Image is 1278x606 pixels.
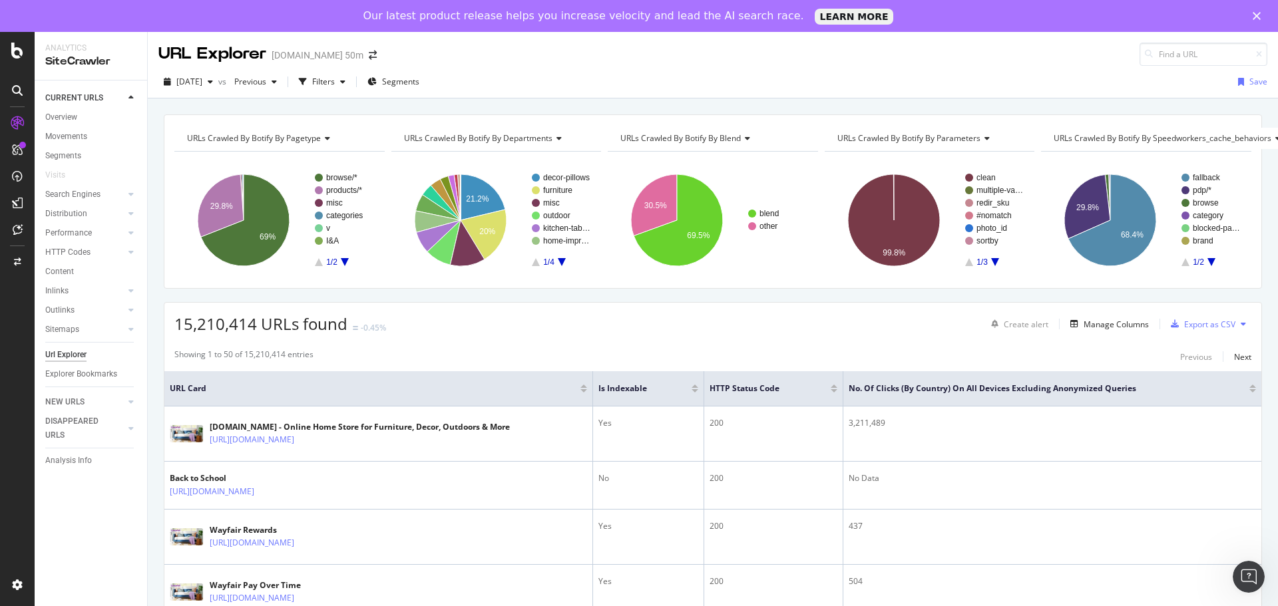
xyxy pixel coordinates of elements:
span: URLs Crawled By Botify By departments [404,132,552,144]
text: misc [543,198,560,208]
a: [URL][DOMAIN_NAME] [210,591,294,605]
a: Explorer Bookmarks [45,367,138,381]
div: A chart. [608,162,818,278]
a: Performance [45,226,124,240]
text: sortby [976,236,998,245]
div: Create alert [1004,319,1048,330]
text: 1/2 [326,257,337,267]
text: kitchen-tab… [543,224,590,233]
div: HTTP Codes [45,245,91,259]
span: 15,210,414 URLs found [174,313,347,335]
a: HTTP Codes [45,245,124,259]
iframe: Intercom live chat [1233,561,1265,593]
svg: A chart. [174,162,385,278]
h4: URLs Crawled By Botify By departments [401,128,590,149]
div: Performance [45,226,92,240]
div: Save [1249,76,1267,87]
a: Visits [45,168,79,182]
text: other [759,222,777,231]
span: Segments [382,76,419,87]
span: URL Card [170,382,577,394]
div: 200 [710,472,837,484]
div: Url Explorer [45,348,87,362]
div: [DOMAIN_NAME] 50m [272,49,363,62]
div: Close [1253,12,1266,20]
button: Segments [362,71,425,92]
text: decor-pillows [543,173,590,182]
button: Next [1234,349,1251,365]
span: No. of Clicks (by Country) On All Devices excluding anonymized queries [849,382,1229,394]
div: A chart. [1041,162,1251,278]
button: Export as CSV [1166,313,1235,335]
text: v [326,224,330,233]
span: 2025 Aug. 14th [176,76,202,87]
div: Showing 1 to 50 of 15,210,414 entries [174,349,314,365]
div: 3,211,489 [849,417,1256,429]
h4: URLs Crawled By Botify By blend [618,128,806,149]
text: furniture [543,186,572,195]
div: Yes [598,575,698,587]
div: SiteCrawler [45,54,136,69]
div: Analysis Info [45,454,92,468]
img: main image [170,528,203,545]
div: Wayfair Pay Over Time [210,579,352,591]
text: 29.8% [1076,203,1099,212]
div: Next [1234,351,1251,363]
text: 1/3 [976,257,988,267]
text: browse [1193,198,1219,208]
div: 200 [710,520,837,532]
text: categories [326,211,363,220]
div: Movements [45,130,87,144]
div: No [598,472,698,484]
a: Sitemaps [45,323,124,337]
text: I&A [326,236,339,245]
h4: URLs Crawled By Botify By parameters [835,128,1023,149]
text: photo_id [976,224,1007,233]
text: brand [1193,236,1213,245]
div: CURRENT URLS [45,91,103,105]
text: products/* [326,186,362,195]
text: 29.8% [210,202,233,211]
button: Previous [1180,349,1212,365]
input: Find a URL [1140,43,1267,66]
a: Content [45,265,138,279]
span: URLs Crawled By Botify By blend [620,132,741,144]
span: URLs Crawled By Botify By parameters [837,132,980,144]
text: fallback [1193,173,1221,182]
div: Wayfair Rewards [210,524,352,536]
button: Create alert [986,313,1048,335]
a: Inlinks [45,284,124,298]
img: Equal [353,326,358,330]
button: Filters [294,71,351,92]
img: main image [170,583,203,601]
a: NEW URLS [45,395,124,409]
text: multiple-va… [976,186,1023,195]
svg: A chart. [825,162,1035,278]
text: 1/2 [1193,257,1205,267]
text: category [1193,211,1223,220]
text: blocked-pa… [1193,224,1240,233]
div: 200 [710,417,837,429]
span: Previous [229,76,266,87]
text: blend [759,209,779,218]
text: clean [976,173,996,182]
a: Distribution [45,207,124,221]
a: [URL][DOMAIN_NAME] [210,536,294,549]
a: Search Engines [45,188,124,202]
text: 69.5% [687,231,710,240]
div: Previous [1180,351,1212,363]
a: Outlinks [45,303,124,317]
button: [DATE] [158,71,218,92]
div: 437 [849,520,1256,532]
a: DISAPPEARED URLS [45,414,124,442]
text: outdoor [543,211,570,220]
div: Back to School [170,472,312,484]
div: Yes [598,417,698,429]
text: redir_sku [976,198,1009,208]
div: Analytics [45,43,136,54]
text: 68.4% [1121,230,1144,239]
span: HTTP Status Code [710,382,811,394]
div: Filters [312,76,335,87]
